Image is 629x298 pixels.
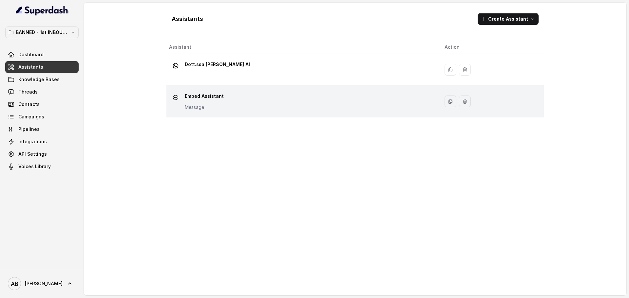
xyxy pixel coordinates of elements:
a: Assistants [5,61,79,73]
th: Assistant [166,41,439,54]
span: Assistants [18,64,43,70]
span: Pipelines [18,126,40,132]
a: Knowledge Bases [5,74,79,85]
span: Knowledge Bases [18,76,60,83]
button: Create Assistant [478,13,539,25]
a: [PERSON_NAME] [5,274,79,293]
span: Dashboard [18,51,44,58]
span: [PERSON_NAME] [25,280,63,287]
button: BANNED - 1st INBOUND Workspace [5,26,79,38]
p: Message [185,104,224,111]
text: AB [11,280,18,287]
a: Dashboard [5,49,79,61]
p: Embed Assistant [185,91,224,101]
a: Threads [5,86,79,98]
a: Voices Library [5,161,79,172]
h1: Assistants [172,14,203,24]
img: light.svg [16,5,68,16]
p: Dott.ssa [PERSON_NAME] AI [185,59,250,70]
a: Contacts [5,98,79,110]
span: Threads [18,89,38,95]
a: API Settings [5,148,79,160]
span: API Settings [18,151,47,157]
span: Integrations [18,138,47,145]
th: Action [439,41,544,54]
a: Pipelines [5,123,79,135]
p: BANNED - 1st INBOUND Workspace [16,28,68,36]
span: Contacts [18,101,40,108]
a: Campaigns [5,111,79,123]
span: Voices Library [18,163,51,170]
span: Campaigns [18,114,44,120]
a: Integrations [5,136,79,148]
